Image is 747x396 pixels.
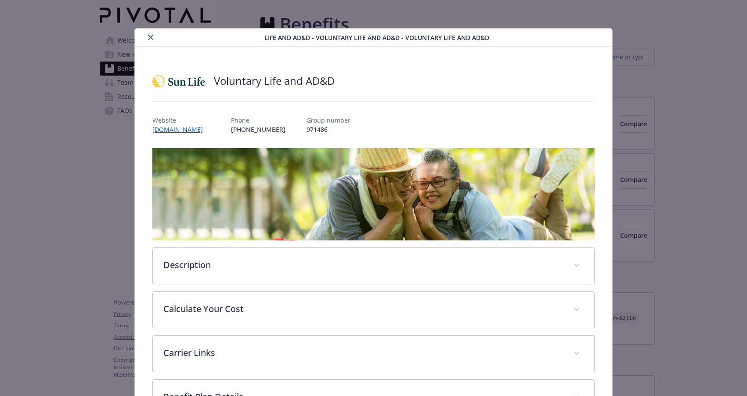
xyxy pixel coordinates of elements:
div: Carrier Links [153,336,594,372]
button: close [145,32,156,43]
div: Description [153,248,594,284]
p: Group number [307,116,350,125]
p: Website [152,116,210,125]
h2: Voluntary Life and AD&D [214,73,335,88]
p: Description [163,258,563,272]
p: Carrier Links [163,346,563,360]
img: Sun Life Assurance Company of CA (US) [152,68,205,94]
p: 971486 [307,125,350,134]
span: Life and AD&D - Voluntary Life and AD&D - Voluntary Life and AD&D [264,33,489,42]
p: Phone [231,116,285,125]
a: [DOMAIN_NAME] [152,125,210,134]
p: Calculate Your Cost [163,302,563,316]
div: Calculate Your Cost [153,292,594,328]
img: banner [152,148,595,240]
p: [PHONE_NUMBER] [231,125,285,134]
